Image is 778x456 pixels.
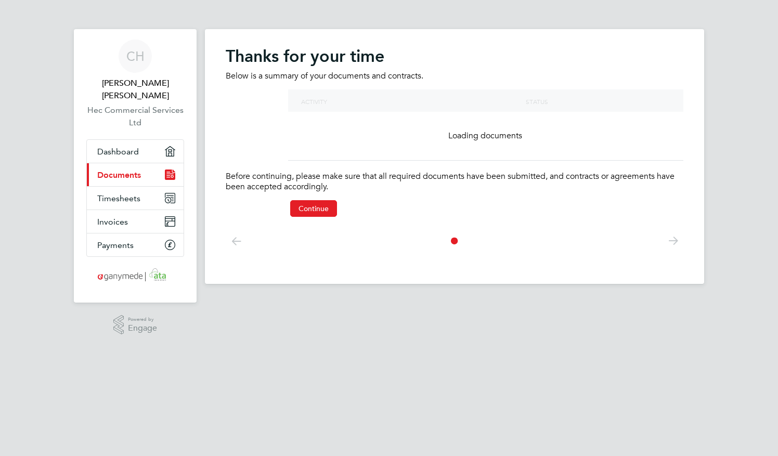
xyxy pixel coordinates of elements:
[95,267,176,284] img: ganymedesolutions-logo-retina.png
[97,193,140,203] span: Timesheets
[226,46,683,67] h2: Thanks for your time
[113,315,158,335] a: Powered byEngage
[128,324,157,333] span: Engage
[128,315,157,324] span: Powered by
[226,71,683,82] p: Below is a summary of your documents and contracts.
[87,187,184,210] a: Timesheets
[86,267,184,284] a: Go to home page
[86,104,184,129] a: Hec Commercial Services Ltd
[97,240,134,250] span: Payments
[87,210,184,233] a: Invoices
[126,49,145,63] span: CH
[97,147,139,157] span: Dashboard
[86,40,184,102] a: CH[PERSON_NAME] [PERSON_NAME]
[86,77,184,102] span: Connor Hollingsworth
[87,140,184,163] a: Dashboard
[87,163,184,186] a: Documents
[226,171,683,193] p: Before continuing, please make sure that all required documents have been submitted, and contract...
[97,170,141,180] span: Documents
[74,29,197,303] nav: Main navigation
[97,217,128,227] span: Invoices
[87,233,184,256] a: Payments
[290,200,337,217] button: Continue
